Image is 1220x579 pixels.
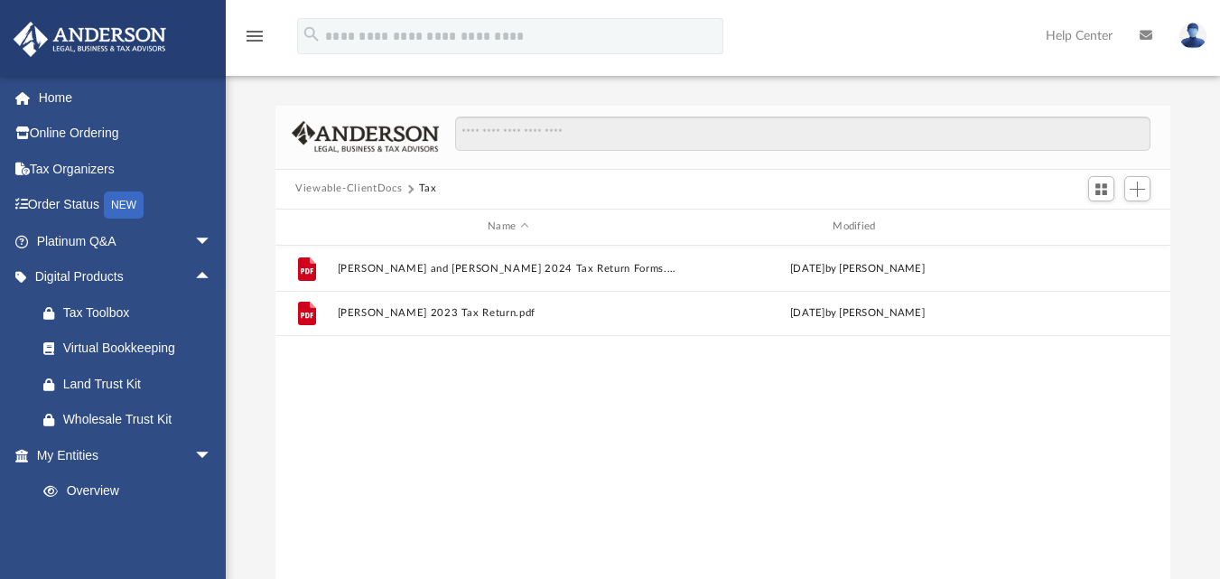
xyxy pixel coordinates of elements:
[194,223,230,260] span: arrow_drop_down
[244,25,265,47] i: menu
[104,191,144,219] div: NEW
[455,117,1150,151] input: Search files and folders
[790,308,825,318] span: [DATE]
[338,307,679,319] button: [PERSON_NAME] 2023 Tax Return.pdf
[1124,176,1151,201] button: Add
[337,219,679,235] div: Name
[8,22,172,57] img: Anderson Advisors Platinum Portal
[25,402,239,438] a: Wholesale Trust Kit
[13,187,239,224] a: Order StatusNEW
[686,305,1028,322] div: by [PERSON_NAME]
[790,263,825,273] span: [DATE]
[1036,219,1162,235] div: id
[13,437,239,473] a: My Entitiesarrow_drop_down
[63,408,217,431] div: Wholesale Trust Kit
[63,337,217,360] div: Virtual Bookkeeping
[63,302,217,324] div: Tax Toolbox
[244,34,265,47] a: menu
[63,373,217,396] div: Land Trust Kit
[13,259,239,295] a: Digital Productsarrow_drop_up
[25,294,239,331] a: Tax Toolbox
[25,331,239,367] a: Virtual Bookkeeping
[194,259,230,296] span: arrow_drop_up
[686,260,1028,276] div: by [PERSON_NAME]
[284,219,329,235] div: id
[295,181,402,197] button: Viewable-ClientDocs
[338,262,679,274] button: [PERSON_NAME] and [PERSON_NAME] 2024 Tax Return Forms.pdf
[25,473,239,509] a: Overview
[13,151,239,187] a: Tax Organizers
[1179,23,1206,49] img: User Pic
[194,437,230,474] span: arrow_drop_down
[13,116,239,152] a: Online Ordering
[25,366,239,402] a: Land Trust Kit
[686,219,1029,235] div: Modified
[25,509,239,545] a: CTA Hub
[13,223,239,259] a: Platinum Q&Aarrow_drop_down
[419,181,437,197] button: Tax
[1088,176,1115,201] button: Switch to Grid View
[13,79,239,116] a: Home
[302,24,321,44] i: search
